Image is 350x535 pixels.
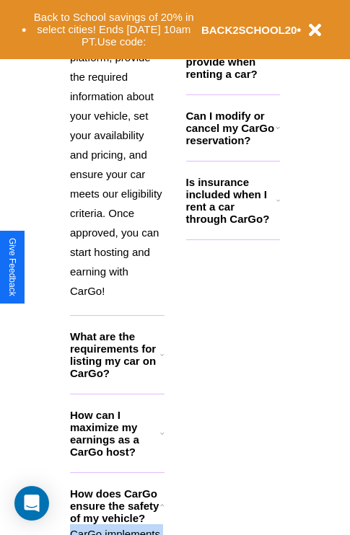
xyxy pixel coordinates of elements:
h3: How can I maximize my earnings as a CarGo host? [70,409,160,458]
h3: Can I modify or cancel my CarGo reservation? [186,110,276,146]
b: BACK2SCHOOL20 [201,24,297,36]
h3: How does CarGo ensure the safety of my vehicle? [70,487,160,524]
div: Open Intercom Messenger [14,486,49,521]
div: Give Feedback [7,238,17,296]
button: Back to School savings of 20% in select cities! Ends [DATE] 10am PT.Use code: [27,7,201,52]
h3: Is insurance included when I rent a car through CarGo? [186,176,276,225]
h3: What are the requirements for listing my car on CarGo? [70,330,160,379]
